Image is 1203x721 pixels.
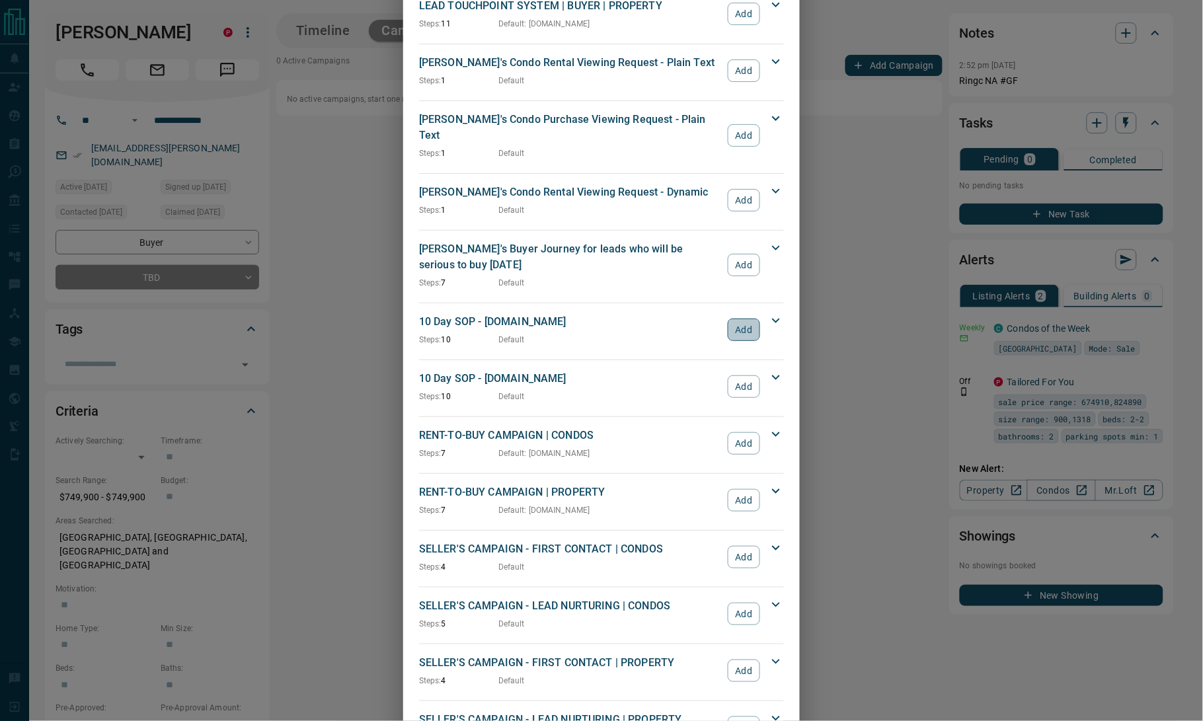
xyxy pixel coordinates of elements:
[419,311,784,348] div: 10 Day SOP - [DOMAIN_NAME]Steps:10DefaultAdd
[419,368,784,405] div: 10 Day SOP - [DOMAIN_NAME]Steps:10DefaultAdd
[419,19,442,28] span: Steps:
[728,254,760,276] button: Add
[419,504,498,516] p: 7
[498,391,525,402] p: Default
[728,189,760,211] button: Add
[419,676,442,685] span: Steps:
[419,482,784,519] div: RENT-TO-BUY CAMPAIGN | PROPERTYSteps:7Default: [DOMAIN_NAME]Add
[419,314,721,330] p: 10 Day SOP - [DOMAIN_NAME]
[419,239,784,291] div: [PERSON_NAME]'s Buyer Journey for leads who will be serious to buy [DATE]Steps:7DefaultAdd
[419,334,498,346] p: 10
[419,18,498,30] p: 11
[419,371,721,387] p: 10 Day SOP - [DOMAIN_NAME]
[419,425,784,462] div: RENT-TO-BUY CAMPAIGN | CONDOSSteps:7Default: [DOMAIN_NAME]Add
[419,598,721,614] p: SELLER'S CAMPAIGN - LEAD NURTURING | CONDOS
[419,447,498,459] p: 7
[419,55,721,71] p: [PERSON_NAME]'s Condo Rental Viewing Request - Plain Text
[728,124,760,147] button: Add
[498,447,590,459] p: Default : [DOMAIN_NAME]
[419,562,442,572] span: Steps:
[498,75,525,87] p: Default
[728,432,760,455] button: Add
[728,489,760,512] button: Add
[419,392,442,401] span: Steps:
[728,319,760,341] button: Add
[419,619,442,628] span: Steps:
[419,241,721,273] p: [PERSON_NAME]'s Buyer Journey for leads who will be serious to buy [DATE]
[419,618,498,630] p: 5
[419,449,442,458] span: Steps:
[419,428,721,443] p: RENT-TO-BUY CAMPAIGN | CONDOS
[419,539,784,576] div: SELLER'S CAMPAIGN - FIRST CONTACT | CONDOSSteps:4DefaultAdd
[419,76,442,85] span: Steps:
[419,149,442,158] span: Steps:
[419,595,784,632] div: SELLER'S CAMPAIGN - LEAD NURTURING | CONDOSSteps:5DefaultAdd
[419,506,442,515] span: Steps:
[419,277,498,289] p: 7
[419,391,498,402] p: 10
[419,204,498,216] p: 1
[728,603,760,625] button: Add
[419,182,784,219] div: [PERSON_NAME]'s Condo Rental Viewing Request - DynamicSteps:1DefaultAdd
[728,546,760,568] button: Add
[498,277,525,289] p: Default
[498,504,590,516] p: Default : [DOMAIN_NAME]
[419,675,498,687] p: 4
[728,3,760,25] button: Add
[728,375,760,398] button: Add
[498,334,525,346] p: Default
[419,561,498,573] p: 4
[419,52,784,89] div: [PERSON_NAME]'s Condo Rental Viewing Request - Plain TextSteps:1DefaultAdd
[498,675,525,687] p: Default
[419,655,721,671] p: SELLER'S CAMPAIGN - FIRST CONTACT | PROPERTY
[498,618,525,630] p: Default
[419,652,784,689] div: SELLER'S CAMPAIGN - FIRST CONTACT | PROPERTYSteps:4DefaultAdd
[498,204,525,216] p: Default
[498,561,525,573] p: Default
[419,335,442,344] span: Steps:
[419,541,721,557] p: SELLER'S CAMPAIGN - FIRST CONTACT | CONDOS
[498,147,525,159] p: Default
[419,147,498,159] p: 1
[419,109,784,162] div: [PERSON_NAME]'s Condo Purchase Viewing Request - Plain TextSteps:1DefaultAdd
[419,206,442,215] span: Steps:
[419,484,721,500] p: RENT-TO-BUY CAMPAIGN | PROPERTY
[498,18,590,30] p: Default : [DOMAIN_NAME]
[419,184,721,200] p: [PERSON_NAME]'s Condo Rental Viewing Request - Dynamic
[728,59,760,82] button: Add
[419,278,442,287] span: Steps:
[419,75,498,87] p: 1
[419,112,721,143] p: [PERSON_NAME]'s Condo Purchase Viewing Request - Plain Text
[728,660,760,682] button: Add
